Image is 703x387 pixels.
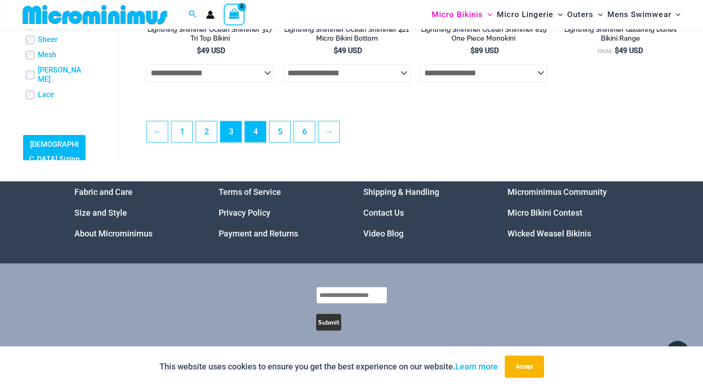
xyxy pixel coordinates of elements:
h2: Lightning Shimmer Ocean Shimmer 421 Micro Bikini Bottom [283,25,410,42]
span: Mens Swimwear [607,3,671,26]
img: MM SHOP LOGO FLAT [19,4,171,25]
button: Accept [505,356,544,378]
a: Page 6 [294,121,315,142]
span: $ [615,46,619,55]
span: Menu Toggle [593,3,603,26]
nav: Site Navigation [428,1,685,28]
a: Contact Us [363,208,404,218]
a: Lightning Shimmer Glittering Dunes Bikini Range [556,25,684,46]
a: → [318,121,339,142]
h2: Lightning Shimmer Ocean Shimmer 819 One Piece Monokini [420,25,547,42]
a: Account icon link [206,11,214,19]
h2: Lightning Shimmer Glittering Dunes Bikini Range [556,25,684,42]
a: Micro BikinisMenu ToggleMenu Toggle [429,3,495,26]
aside: Footer Widget 1 [74,181,196,244]
a: Wicked Weasel Bikinis [507,229,591,238]
span: Outers [567,3,593,26]
span: Micro Bikinis [432,3,483,26]
p: This website uses cookies to ensure you get the best experience on our website. [159,360,498,374]
a: Page 3 [220,121,241,142]
a: Micro LingerieMenu ToggleMenu Toggle [495,3,565,26]
aside: Footer Widget 4 [507,181,629,244]
a: Learn more [455,362,498,371]
span: Micro Lingerie [497,3,553,26]
button: Submit [316,314,341,331]
nav: Menu [74,181,196,244]
a: Mesh [38,50,56,60]
bdi: 49 USD [197,46,225,55]
a: Video Blog [363,229,403,238]
a: Shipping & Handling [363,187,439,197]
a: [PERSON_NAME] [38,66,86,85]
a: Payment and Returns [219,229,298,238]
a: Microminimus Community [507,187,607,197]
a: Sheer [38,35,58,45]
nav: Menu [507,181,629,244]
bdi: 89 USD [471,46,499,55]
a: Page 2 [196,121,217,142]
a: Lightning Shimmer Ocean Shimmer 317 Tri Top Bikini [146,25,274,46]
a: Privacy Policy [219,208,270,218]
a: Lightning Shimmer Ocean Shimmer 421 Micro Bikini Bottom [283,25,410,46]
aside: Footer Widget 2 [219,181,340,244]
a: Fabric and Care [74,187,133,197]
span: From: [598,48,612,54]
a: Page 1 [171,121,192,142]
a: Micro Bikini Contest [507,208,582,218]
aside: Footer Widget 3 [363,181,485,244]
a: Terms of Service [219,187,281,197]
span: Menu Toggle [671,3,680,26]
nav: Menu [219,181,340,244]
nav: Menu [363,181,485,244]
a: View Shopping Cart, empty [224,4,245,25]
span: $ [197,46,201,55]
span: Page 4 [245,121,266,142]
a: ← [147,121,168,142]
a: Size and Style [74,208,127,218]
a: Page 5 [269,121,290,142]
span: Menu Toggle [553,3,562,26]
span: $ [334,46,338,55]
a: About Microminimus [74,229,153,238]
a: Lace [38,91,54,100]
a: Search icon link [189,9,197,20]
a: OutersMenu ToggleMenu Toggle [565,3,605,26]
a: Lightning Shimmer Ocean Shimmer 819 One Piece Monokini [420,25,547,46]
bdi: 49 USD [334,46,362,55]
span: $ [471,46,475,55]
a: Mens SwimwearMenu ToggleMenu Toggle [605,3,683,26]
span: Menu Toggle [483,3,492,26]
h2: Lightning Shimmer Ocean Shimmer 317 Tri Top Bikini [146,25,274,42]
bdi: 49 USD [615,46,643,55]
nav: Product Pagination [146,121,684,148]
a: [DEMOGRAPHIC_DATA] Sizing Guide [23,135,86,184]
